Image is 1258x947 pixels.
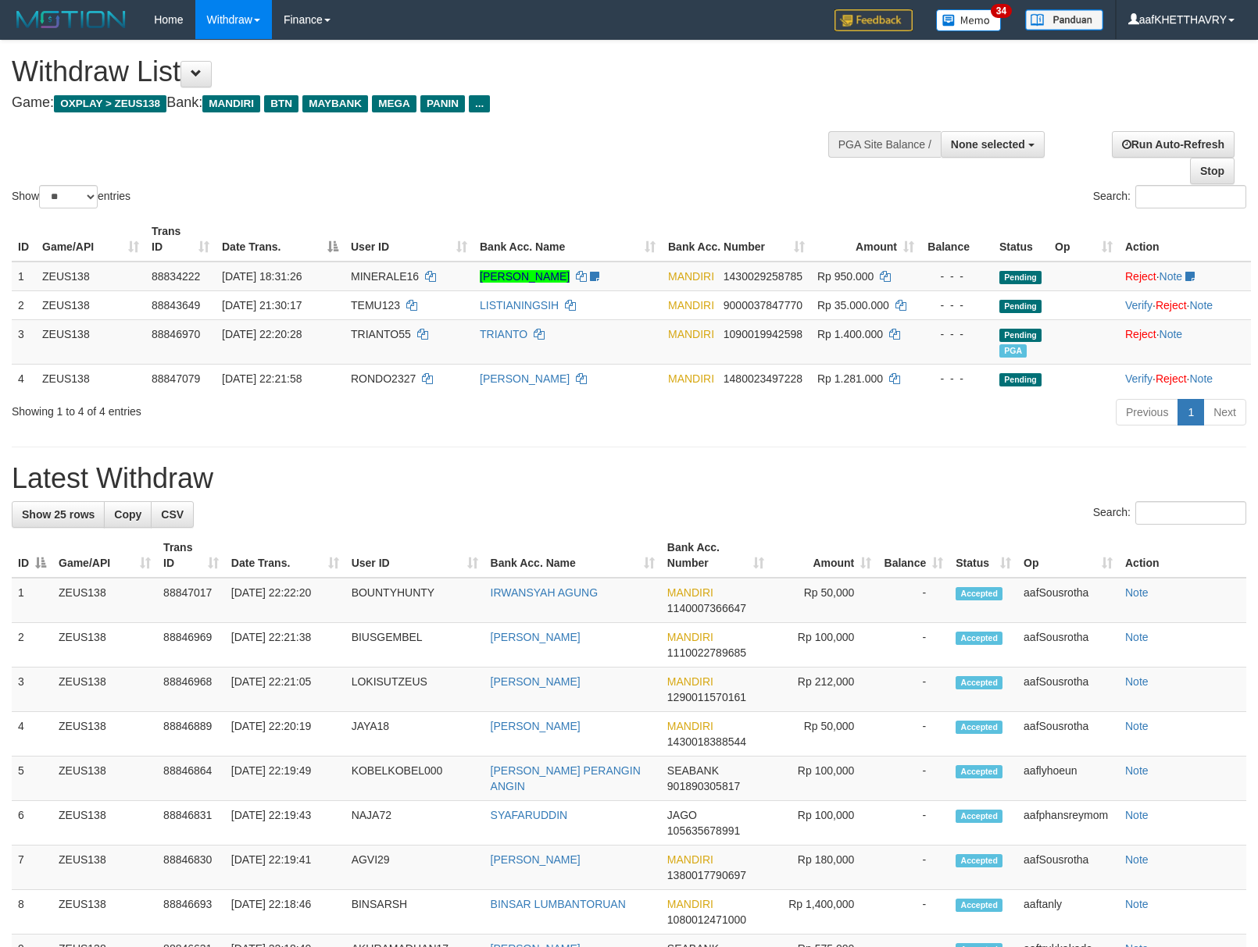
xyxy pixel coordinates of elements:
a: Reject [1125,328,1156,340]
td: 4 [12,364,36,393]
td: - [877,668,949,712]
td: - [877,712,949,757]
span: Copy 1380017790697 to clipboard [667,869,746,881]
td: Rp 100,000 [770,757,877,801]
span: SEABANK [667,764,719,777]
th: Status: activate to sort column ascending [949,533,1017,578]
td: aaftanly [1017,890,1119,935]
td: - [877,578,949,623]
td: 2 [12,290,36,319]
select: Showentries [39,185,98,208]
span: Copy 1110022789685 to clipboard [667,646,746,659]
a: Note [1125,853,1149,866]
span: Accepted [956,721,1002,734]
span: OXPLAY > ZEUS138 [54,95,166,112]
span: ... [469,95,490,112]
span: Pending [999,373,1042,386]
span: MANDIRI [667,586,713,599]
span: Pending [999,300,1042,313]
td: · [1119,319,1251,364]
span: Accepted [956,810,1002,823]
th: Date Trans.: activate to sort column ascending [225,533,345,578]
span: Accepted [956,587,1002,600]
span: TEMU123 [351,299,400,312]
td: - [877,890,949,935]
span: 88846970 [152,328,200,340]
span: Rp 1.281.000 [817,372,883,385]
span: Rp 35.000.000 [817,299,889,312]
span: Copy 1480023497228 to clipboard [724,372,802,385]
a: Note [1189,372,1213,385]
td: Rp 50,000 [770,712,877,757]
span: 88834222 [152,270,200,283]
span: Copy 9000037847770 to clipboard [724,299,802,312]
span: MANDIRI [667,898,713,910]
td: aafSousrotha [1017,623,1119,668]
img: Feedback.jpg [834,9,913,31]
span: TRIANTO55 [351,328,411,340]
label: Search: [1093,185,1246,208]
td: Rp 1,400,000 [770,890,877,935]
td: [DATE] 22:19:49 [225,757,345,801]
span: Rp 1.400.000 [817,328,883,340]
td: KOBELKOBEL000 [345,757,484,801]
span: MANDIRI [667,853,713,866]
a: Reject [1156,372,1187,385]
a: Previous [1116,399,1178,425]
a: [PERSON_NAME] [480,270,570,283]
span: Show 25 rows [22,508,95,521]
th: Action [1119,217,1251,262]
td: 88846889 [157,712,225,757]
td: aafphansreymom [1017,801,1119,846]
span: 34 [991,4,1012,18]
td: ZEUS138 [52,623,157,668]
h4: Game: Bank: [12,95,823,111]
td: ZEUS138 [52,578,157,623]
span: MANDIRI [667,720,713,732]
td: NAJA72 [345,801,484,846]
a: Note [1125,586,1149,599]
a: Show 25 rows [12,501,105,528]
span: PANIN [420,95,465,112]
a: Note [1125,898,1149,910]
th: Balance: activate to sort column ascending [877,533,949,578]
td: BINSARSH [345,890,484,935]
span: Accepted [956,854,1002,867]
label: Search: [1093,501,1246,525]
a: Note [1125,809,1149,821]
span: MANDIRI [668,328,714,340]
span: Rp 950.000 [817,270,874,283]
span: MANDIRI [668,299,714,312]
span: Accepted [956,632,1002,645]
a: [PERSON_NAME] PERANGIN ANGIN [491,764,641,792]
td: [DATE] 22:19:43 [225,801,345,846]
td: ZEUS138 [36,290,145,319]
a: Note [1189,299,1213,312]
td: aaflyhoeun [1017,757,1119,801]
a: Verify [1125,299,1153,312]
th: Op: activate to sort column ascending [1017,533,1119,578]
td: 88846969 [157,623,225,668]
td: 88846693 [157,890,225,935]
td: ZEUS138 [36,262,145,291]
span: MANDIRI [667,631,713,643]
td: 5 [12,757,52,801]
a: Reject [1156,299,1187,312]
a: Copy [104,501,152,528]
span: MANDIRI [202,95,260,112]
td: ZEUS138 [52,890,157,935]
th: User ID: activate to sort column ascending [345,217,474,262]
img: Button%20Memo.svg [936,9,1002,31]
span: BTN [264,95,298,112]
span: MANDIRI [668,270,714,283]
span: Copy 901890305817 to clipboard [667,780,740,792]
span: Accepted [956,899,1002,912]
a: LISTIANINGSIH [480,299,559,312]
td: Rp 100,000 [770,623,877,668]
th: Amount: activate to sort column ascending [811,217,920,262]
th: Trans ID: activate to sort column ascending [145,217,216,262]
td: 3 [12,668,52,712]
span: MEGA [372,95,416,112]
h1: Latest Withdraw [12,463,1246,494]
td: ZEUS138 [52,801,157,846]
